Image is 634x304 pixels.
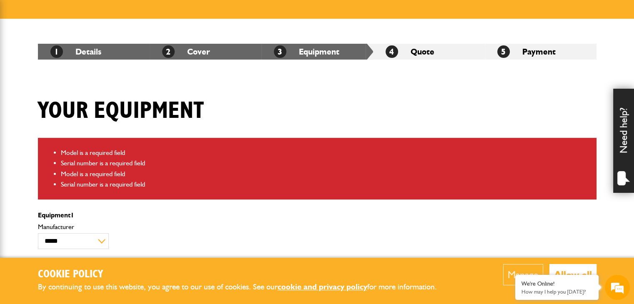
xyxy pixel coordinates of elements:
[386,45,398,58] span: 4
[61,179,590,190] li: Serial number is a required field
[261,44,373,60] li: Equipment
[61,147,590,158] li: Model is a required field
[61,169,590,179] li: Model is a required field
[27,46,48,58] img: d_20077148190_company_1631870298795_20077148190
[373,44,485,60] li: Quote
[113,239,151,250] em: Start Chat
[613,89,634,193] div: Need help?
[278,282,367,292] a: cookie and privacy policy
[521,289,592,295] p: How may I help you today?
[521,280,592,287] div: We're Online!
[549,264,596,285] button: Allow all
[38,224,406,230] label: Manufacturer
[9,46,22,58] div: Navigation go back
[11,151,152,232] textarea: Type your message and hit 'Enter'
[38,281,451,294] p: By continuing to use this website, you agree to our use of cookies. See our for more information.
[50,45,63,58] span: 1
[274,45,286,58] span: 3
[38,97,204,125] h1: Your equipment
[38,268,451,281] h2: Cookie Policy
[162,47,210,57] a: 2Cover
[485,44,596,60] li: Payment
[70,211,74,219] span: 1
[162,45,175,58] span: 2
[11,77,152,95] input: Enter your last name
[497,45,510,58] span: 5
[11,102,152,120] input: Enter your email address
[503,264,543,285] button: Manage
[137,4,157,24] div: Minimize live chat window
[61,158,590,169] li: Serial number is a required field
[38,212,406,219] p: Equipment
[56,47,153,57] div: Chat with us now
[11,126,152,145] input: Enter your phone number
[50,47,101,57] a: 1Details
